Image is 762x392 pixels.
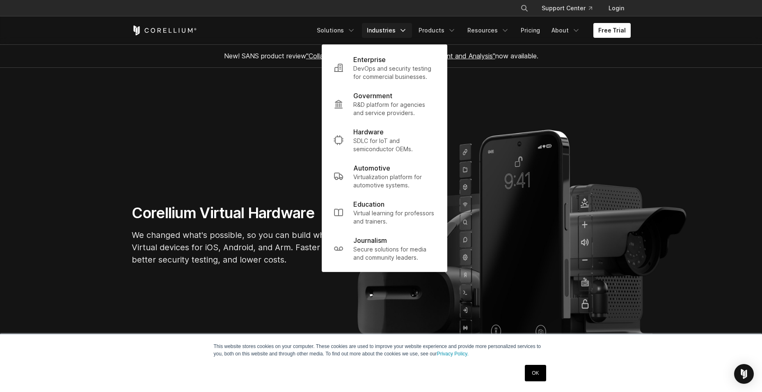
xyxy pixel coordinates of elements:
a: Journalism Secure solutions for media and community leaders. [327,231,442,267]
p: Government [353,91,392,101]
p: SDLC for IoT and semiconductor OEMs. [353,137,435,153]
h1: Corellium Virtual Hardware [132,204,378,222]
a: Government R&D platform for agencies and service providers. [327,86,442,122]
div: Open Intercom Messenger [734,364,754,384]
p: Education [353,199,384,209]
a: "Collaborative Mobile App Security Development and Analysis" [306,52,495,60]
a: Automotive Virtualization platform for automotive systems. [327,158,442,194]
p: This website stores cookies on your computer. These cookies are used to improve your website expe... [214,343,549,357]
a: Education Virtual learning for professors and trainers. [327,194,442,231]
a: About [547,23,585,38]
a: Free Trial [593,23,631,38]
a: Enterprise DevOps and security testing for commercial businesses. [327,50,442,86]
p: Hardware [353,127,384,137]
a: Login [602,1,631,16]
a: Resources [462,23,514,38]
a: Privacy Policy. [437,351,469,357]
button: Search [517,1,532,16]
a: Solutions [312,23,360,38]
a: Hardware SDLC for IoT and semiconductor OEMs. [327,122,442,158]
p: DevOps and security testing for commercial businesses. [353,65,435,81]
a: Pricing [516,23,545,38]
a: Industries [362,23,412,38]
a: OK [525,365,546,381]
p: Secure solutions for media and community leaders. [353,245,435,262]
a: Support Center [535,1,599,16]
p: Enterprise [353,55,386,65]
p: R&D platform for agencies and service providers. [353,101,435,117]
p: Journalism [353,235,387,245]
a: Products [414,23,461,38]
p: Virtualization platform for automotive systems. [353,173,435,189]
a: Corellium Home [132,25,197,35]
p: Automotive [353,163,390,173]
p: We changed what's possible, so you can build what's next. Virtual devices for iOS, Android, and A... [132,229,378,266]
p: Virtual learning for professors and trainers. [353,209,435,226]
div: Navigation Menu [510,1,631,16]
span: New! SANS product review now available. [224,52,538,60]
div: Navigation Menu [312,23,631,38]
